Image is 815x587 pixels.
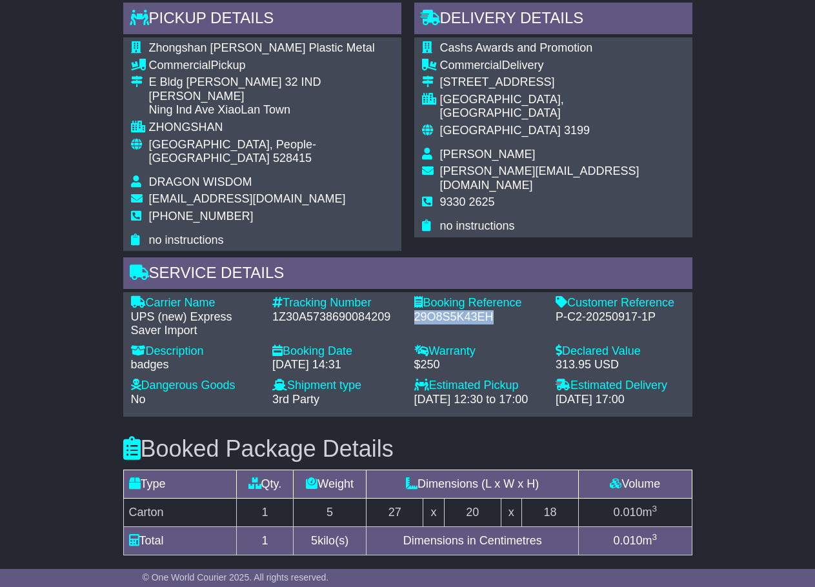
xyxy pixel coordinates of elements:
[123,526,237,555] td: Total
[131,344,260,359] div: Description
[414,310,543,324] div: 29O8S5K43EH
[149,138,316,165] span: [GEOGRAPHIC_DATA], People-[GEOGRAPHIC_DATA]
[123,3,401,37] div: Pickup Details
[440,219,515,232] span: no instructions
[556,393,685,407] div: [DATE] 17:00
[414,393,543,407] div: [DATE] 12:30 to 17:00
[440,59,502,72] span: Commercial
[237,470,294,498] td: Qty.
[149,41,375,54] span: Zhongshan [PERSON_NAME] Plastic Metal
[578,470,692,498] td: Volume
[131,296,260,310] div: Carrier Name
[613,506,642,519] span: 0.010
[311,534,317,547] span: 5
[293,470,367,498] td: Weight
[652,504,657,513] sup: 3
[522,498,579,526] td: 18
[556,310,685,324] div: P-C2-20250917-1P
[367,526,578,555] td: Dimensions in Centimetres
[237,498,294,526] td: 1
[272,379,401,393] div: Shipment type
[149,75,394,103] div: E Bldg [PERSON_NAME] 32 IND [PERSON_NAME]
[578,498,692,526] td: m
[440,59,685,73] div: Delivery
[367,470,578,498] td: Dimensions (L x W x H)
[564,124,590,137] span: 3199
[440,93,685,121] div: [GEOGRAPHIC_DATA], [GEOGRAPHIC_DATA]
[131,379,260,393] div: Dangerous Goods
[143,572,329,582] span: © One World Courier 2025. All rights reserved.
[123,436,692,462] h3: Booked Package Details
[149,175,252,188] span: DRAGON WISDOM
[414,3,692,37] div: Delivery Details
[272,310,401,324] div: 1Z30A5738690084209
[440,164,639,192] span: [PERSON_NAME][EMAIL_ADDRESS][DOMAIN_NAME]
[444,498,501,526] td: 20
[293,498,367,526] td: 5
[149,103,394,117] div: Ning Ind Ave XiaoLan Town
[501,498,522,526] td: x
[423,498,445,526] td: x
[293,526,367,555] td: kilo(s)
[414,358,543,372] div: $250
[272,358,401,372] div: [DATE] 14:31
[440,195,495,208] span: 9330 2625
[556,344,685,359] div: Declared Value
[131,310,260,338] div: UPS (new) Express Saver Import
[414,296,543,310] div: Booking Reference
[652,532,657,542] sup: 3
[131,358,260,372] div: badges
[149,192,346,205] span: [EMAIL_ADDRESS][DOMAIN_NAME]
[367,498,423,526] td: 27
[556,296,685,310] div: Customer Reference
[578,526,692,555] td: m
[440,75,685,90] div: [STREET_ADDRESS]
[149,59,394,73] div: Pickup
[272,344,401,359] div: Booking Date
[149,234,224,246] span: no instructions
[440,41,593,54] span: Cashs Awards and Promotion
[123,470,237,498] td: Type
[414,344,543,359] div: Warranty
[556,358,685,372] div: 313.95 USD
[273,152,312,164] span: 528415
[440,148,536,161] span: [PERSON_NAME]
[123,257,692,292] div: Service Details
[272,393,319,406] span: 3rd Party
[613,534,642,547] span: 0.010
[149,121,394,135] div: ZHONGSHAN
[149,59,211,72] span: Commercial
[149,210,254,223] span: [PHONE_NUMBER]
[123,498,237,526] td: Carton
[237,526,294,555] td: 1
[556,379,685,393] div: Estimated Delivery
[414,379,543,393] div: Estimated Pickup
[131,393,146,406] span: No
[272,296,401,310] div: Tracking Number
[440,124,561,137] span: [GEOGRAPHIC_DATA]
